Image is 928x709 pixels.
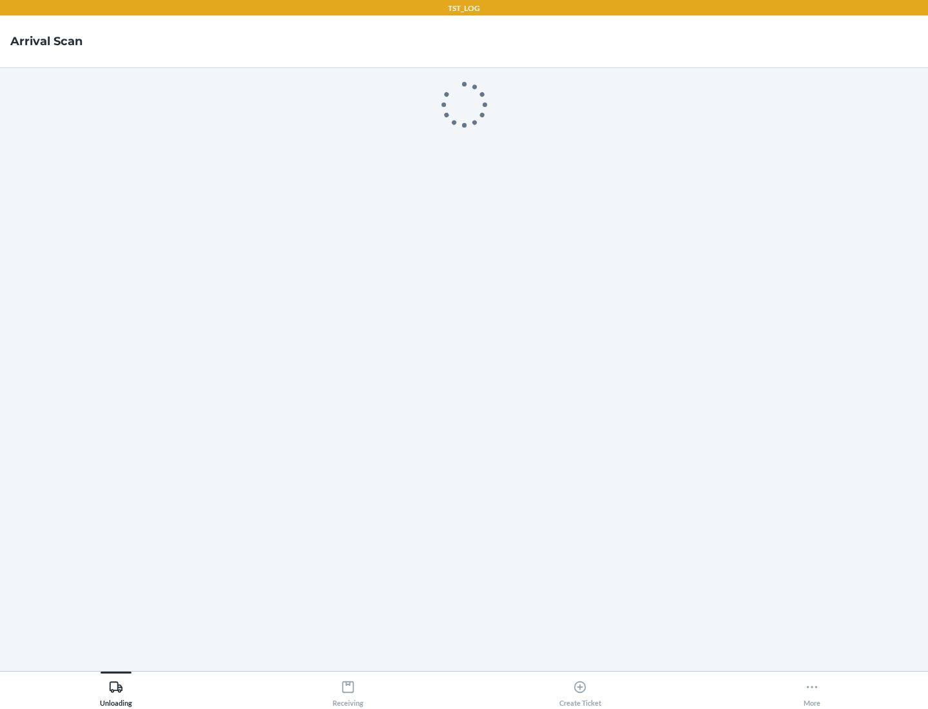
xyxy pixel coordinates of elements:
[100,675,132,707] div: Unloading
[232,672,464,707] button: Receiving
[464,672,696,707] button: Create Ticket
[10,33,82,50] h4: Arrival Scan
[559,675,601,707] div: Create Ticket
[804,675,820,707] div: More
[696,672,928,707] button: More
[448,3,480,14] p: TST_LOG
[333,675,363,707] div: Receiving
